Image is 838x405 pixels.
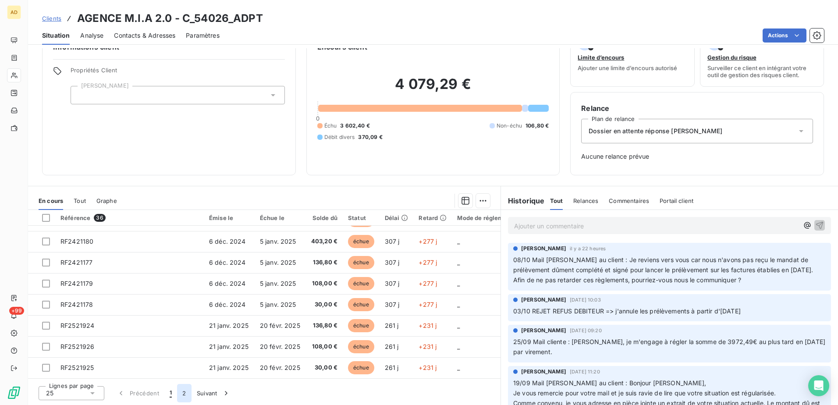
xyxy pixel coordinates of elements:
span: échue [348,277,374,290]
div: Solde dû [311,214,337,221]
span: 136,80 € [311,321,337,330]
span: _ [457,238,460,245]
div: AD [7,5,21,19]
span: 36 [94,214,105,222]
span: Limite d’encours [578,54,624,61]
button: Limite d’encoursAjouter une limite d’encours autorisé [570,31,694,87]
span: +277 j [419,301,437,308]
span: échue [348,340,374,353]
span: 3 602,40 € [340,122,370,130]
button: Actions [763,28,806,43]
span: 20 févr. 2025 [260,343,300,350]
span: 19/09 Mail [PERSON_NAME] au client : Bonjour [PERSON_NAME], [513,379,706,387]
button: 2 [177,384,191,402]
span: Gestion du risque [707,54,756,61]
span: Portail client [660,197,693,204]
span: 108,00 € [311,279,337,288]
span: Ajouter une limite d’encours autorisé [578,64,677,71]
span: 6 déc. 2024 [209,259,246,266]
span: RF2421180 [60,238,93,245]
span: Commentaires [609,197,649,204]
span: [PERSON_NAME] [521,296,566,304]
button: Précédent [111,384,164,402]
span: 6 déc. 2024 [209,238,246,245]
span: [PERSON_NAME] [521,368,566,376]
span: Situation [42,31,70,40]
span: 30,00 € [311,300,337,309]
span: 25/09 Mail cliente : [PERSON_NAME], je m'engage à régler la somme de 3972,49€ au plus tard en [DA... [513,338,827,355]
div: Délai [385,214,408,221]
span: +231 j [419,364,437,371]
span: Dossier en attente réponse [PERSON_NAME] [589,127,722,135]
span: échue [348,319,374,332]
span: Contacts & Adresses [114,31,175,40]
span: +231 j [419,322,437,329]
span: il y a 22 heures [570,246,606,251]
span: [PERSON_NAME] [521,327,566,334]
span: 5 janv. 2025 [260,280,296,287]
span: Graphe [96,197,117,204]
div: Émise le [209,214,249,221]
div: Retard [419,214,447,221]
span: RF2421177 [60,259,92,266]
span: 5 janv. 2025 [260,259,296,266]
span: +277 j [419,238,437,245]
span: Surveiller ce client en intégrant votre outil de gestion des risques client. [707,64,817,78]
span: _ [457,280,460,287]
span: 307 j [385,280,400,287]
span: _ [457,364,460,371]
span: 307 j [385,238,400,245]
span: 108,00 € [311,342,337,351]
div: Échue le [260,214,300,221]
span: 6 déc. 2024 [209,301,246,308]
span: Tout [74,197,86,204]
span: Paramètres [186,31,220,40]
span: échue [348,235,374,248]
span: 5 janv. 2025 [260,238,296,245]
span: 136,80 € [311,258,337,267]
div: Statut [348,214,374,221]
span: 106,80 € [526,122,549,130]
span: 21 janv. 2025 [209,343,249,350]
button: Suivant [192,384,236,402]
span: 03/10 REJET REFUS DEBITEUR => j'annule les prélèvements à partir d'[DATE] [513,307,741,315]
span: 403,20 € [311,237,337,246]
span: 261 j [385,343,399,350]
span: _ [457,322,460,329]
span: échue [348,298,374,311]
span: _ [457,343,460,350]
span: [DATE] 10:03 [570,297,601,302]
span: échue [348,361,374,374]
span: 20 févr. 2025 [260,364,300,371]
span: Relances [573,197,598,204]
span: [DATE] 09:20 [570,328,602,333]
span: 370,09 € [358,133,382,141]
span: Afin de ne pas retarder ces règlements, pourriez-vous nous le communiquer ? [513,276,741,284]
span: +277 j [419,259,437,266]
span: RF2521925 [60,364,94,371]
h6: Relance [581,103,813,114]
span: Débit divers [324,133,355,141]
h2: 4 079,29 € [317,75,549,102]
span: RF2421179 [60,280,93,287]
div: Référence [60,214,199,222]
span: RF2421178 [60,301,93,308]
span: [PERSON_NAME] [521,245,566,252]
span: 0 [316,115,320,122]
span: _ [457,301,460,308]
a: Clients [42,14,61,23]
span: +231 j [419,343,437,350]
span: 261 j [385,322,399,329]
span: 261 j [385,364,399,371]
span: 21 janv. 2025 [209,364,249,371]
span: En cours [39,197,63,204]
span: Non-échu [497,122,522,130]
span: échue [348,256,374,269]
span: +277 j [419,280,437,287]
span: +99 [9,307,24,315]
span: Tout [550,197,563,204]
span: RF2521926 [60,343,94,350]
span: 21 janv. 2025 [209,322,249,329]
span: Je vous remercie pour votre mail et je suis ravie de lire que votre situation est régularisée. [513,389,776,397]
img: Logo LeanPay [7,386,21,400]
